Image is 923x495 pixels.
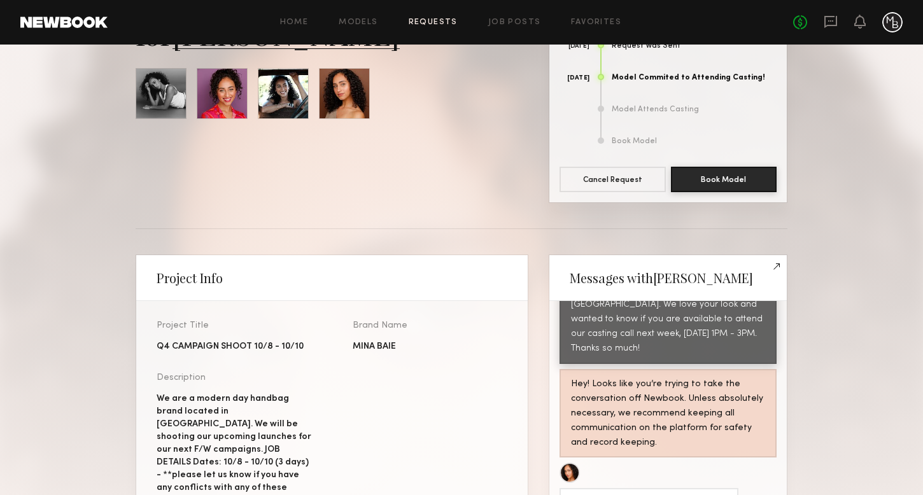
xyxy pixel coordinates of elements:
[409,18,458,27] a: Requests
[570,270,753,286] h2: Messages with [PERSON_NAME]
[612,137,777,146] div: Book Model
[560,43,589,50] div: [DATE]
[353,340,508,353] div: MINA BAIE
[560,167,666,192] button: Cancel Request
[571,377,765,450] div: Hey! Looks like you’re trying to take the conversation off Newbook. Unless absolutely necessary, ...
[560,75,589,81] div: [DATE]
[353,321,508,330] div: Brand Name
[157,321,312,330] div: Project Title
[671,167,777,192] button: Book Model
[612,42,777,50] div: Request Was Sent
[612,74,777,82] div: Model Commited to Attending Casting!
[339,18,377,27] a: Models
[157,270,223,286] h2: Project Info
[157,373,312,382] div: Description
[612,106,777,114] div: Model Attends Casting
[571,268,765,356] div: Hi [PERSON_NAME]! We are MINA BAIE -- a modern day handbag company based in [GEOGRAPHIC_DATA]. We...
[488,18,541,27] a: Job Posts
[157,340,312,353] div: Q4 CAMPAIGN SHOOT 10/8 - 10/10
[571,18,621,27] a: Favorites
[280,18,309,27] a: Home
